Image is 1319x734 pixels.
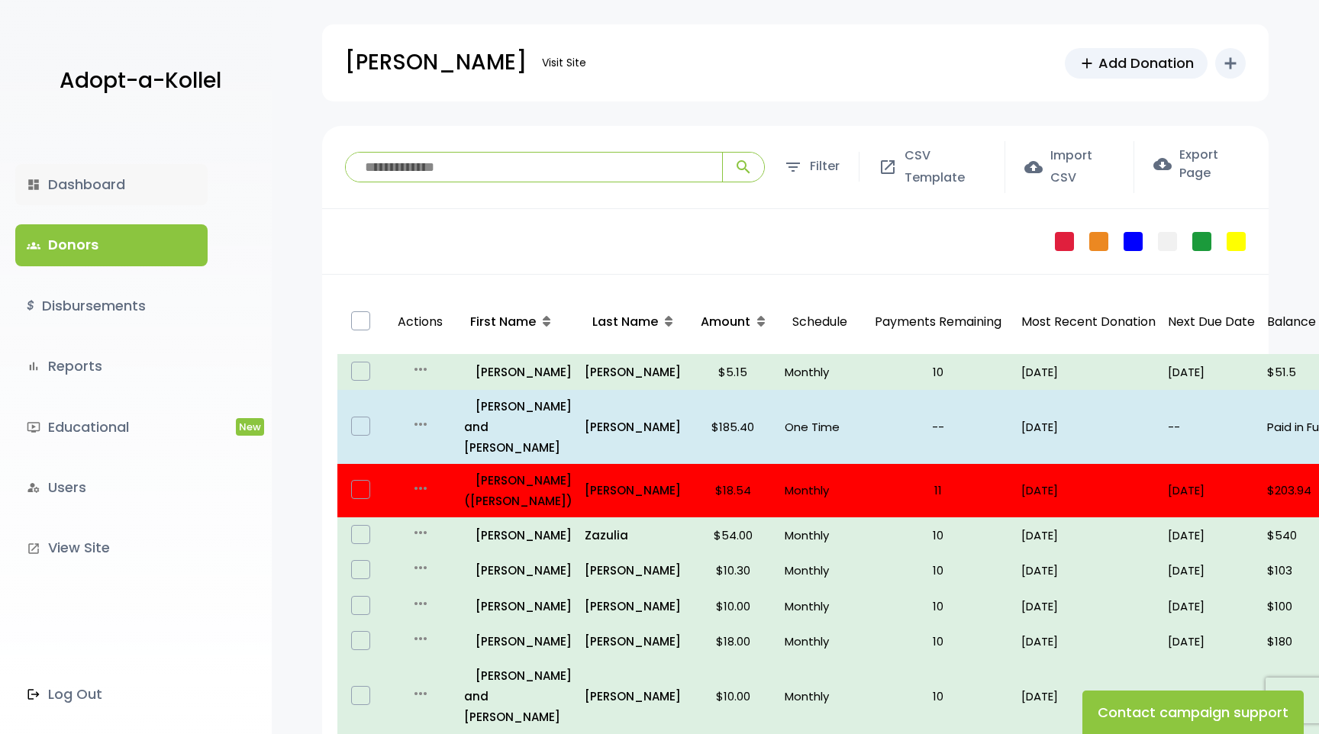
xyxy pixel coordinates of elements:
[15,224,208,266] a: groupsDonors
[15,346,208,387] a: bar_chartReports
[1168,631,1255,652] p: [DATE]
[693,596,772,616] p: $10.00
[693,362,772,382] p: $5.15
[693,417,772,437] p: $185.40
[1024,158,1043,176] span: cloud_upload
[27,295,34,317] i: $
[1168,311,1255,333] p: Next Due Date
[785,362,855,382] p: Monthly
[1021,417,1156,437] p: [DATE]
[15,467,208,508] a: manage_accountsUsers
[1065,48,1208,79] a: addAdd Donation
[785,525,855,546] p: Monthly
[734,158,753,176] span: search
[534,48,594,78] a: Visit Site
[810,156,840,178] span: Filter
[1021,631,1156,652] p: [DATE]
[1168,480,1255,501] p: [DATE]
[464,631,572,652] a: [PERSON_NAME]
[785,296,855,349] p: Schedule
[693,525,772,546] p: $54.00
[15,285,208,327] a: $Disbursements
[345,43,527,82] p: [PERSON_NAME]
[27,420,40,434] i: ondemand_video
[27,178,40,192] i: dashboard
[585,596,681,616] p: [PERSON_NAME]
[867,296,1009,349] p: Payments Remaining
[464,362,572,382] a: [PERSON_NAME]
[1021,560,1156,581] p: [DATE]
[585,631,681,652] a: [PERSON_NAME]
[693,631,772,652] p: $18.00
[1021,480,1156,501] p: [DATE]
[592,313,658,330] span: Last Name
[585,417,681,437] p: [PERSON_NAME]
[585,560,681,581] a: [PERSON_NAME]
[701,313,750,330] span: Amount
[867,560,1009,581] p: 10
[411,360,430,378] i: more_horiz
[785,417,855,437] p: One Time
[411,559,430,577] i: more_horiz
[236,418,264,436] span: New
[1168,686,1255,707] p: [DATE]
[464,396,572,458] a: [PERSON_NAME] and [PERSON_NAME]
[1168,362,1255,382] p: [DATE]
[879,158,897,176] span: open_in_new
[1168,596,1255,616] p: [DATE]
[785,560,855,581] p: Monthly
[585,525,681,546] p: Zazulia
[1168,560,1255,581] p: [DATE]
[1082,691,1304,734] button: Contact campaign support
[1153,146,1246,182] label: Export Page
[464,560,572,581] a: [PERSON_NAME]
[60,62,221,100] p: Adopt-a-Kollel
[785,596,855,616] p: Monthly
[785,480,855,501] p: Monthly
[464,596,572,616] a: [PERSON_NAME]
[722,153,764,182] button: search
[693,686,772,707] p: $10.00
[693,560,772,581] p: $10.30
[52,44,221,118] a: Adopt-a-Kollel
[1050,145,1114,189] span: Import CSV
[785,686,855,707] p: Monthly
[464,525,572,546] a: [PERSON_NAME]
[905,145,985,189] span: CSV Template
[1168,417,1255,437] p: --
[411,594,430,613] i: more_horiz
[411,629,430,648] i: more_horiz
[1079,55,1095,72] span: add
[15,674,208,715] a: Log Out
[1021,596,1156,616] p: [DATE]
[15,407,208,448] a: ondemand_videoEducationalNew
[1168,525,1255,546] p: [DATE]
[1021,525,1156,546] p: [DATE]
[27,481,40,494] i: manage_accounts
[411,479,430,497] i: more_horiz
[867,417,1009,437] p: --
[585,686,681,707] a: [PERSON_NAME]
[411,415,430,433] i: more_horiz
[1021,686,1156,707] p: [DATE]
[1021,311,1156,333] p: Most Recent Donation
[15,527,208,568] a: launchView Site
[784,158,802,176] span: filter_list
[867,525,1009,546] p: 10
[585,480,681,501] a: [PERSON_NAME]
[585,362,681,382] p: [PERSON_NAME]
[464,470,572,511] a: [PERSON_NAME] ([PERSON_NAME])
[693,480,772,501] p: $18.54
[15,164,208,205] a: dashboardDashboard
[1221,54,1240,72] i: add
[27,542,40,555] i: launch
